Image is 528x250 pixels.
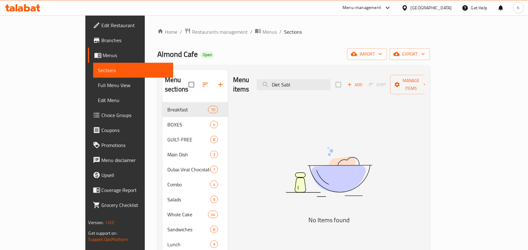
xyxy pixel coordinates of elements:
div: BOXES4 [162,117,228,132]
span: Get support on: [89,229,117,237]
div: items [210,166,218,173]
span: Combo [167,181,210,188]
div: Main Dish [167,151,210,158]
span: 8 [211,137,218,143]
button: export [390,48,430,60]
span: 1.0.0 [105,218,114,227]
a: Edit Menu [93,93,174,108]
a: Edit Restaurant [88,18,174,33]
span: Breakfast [167,106,208,113]
div: items [210,136,218,143]
div: items [210,151,218,158]
div: Whole Cake44 [162,207,228,222]
span: Select section first [365,80,390,90]
div: Salads9 [162,192,228,207]
span: export [395,50,425,58]
span: 9 [211,242,218,248]
div: Open [200,51,215,59]
span: Coverage Report [102,186,169,194]
span: Whole Cake [167,211,208,218]
span: Sections [284,28,302,36]
a: Full Menu View [93,78,174,93]
span: Add [347,81,363,88]
span: Sandwiches [167,226,210,233]
span: Select all sections [185,78,198,91]
span: Sort sections [198,77,213,92]
span: Branches [102,37,169,44]
span: 9 [211,197,218,203]
img: dish.svg [251,131,407,213]
li: / [180,28,182,36]
a: Menus [255,28,277,36]
a: Restaurants management [185,28,248,36]
span: 3 [211,152,218,158]
h5: No Items found [251,215,407,225]
a: Grocery Checklist [88,198,174,213]
div: items [208,106,218,113]
span: h [517,4,520,11]
span: import [352,50,382,58]
span: Manage items [395,77,427,92]
a: Menu disclaimer [88,153,174,168]
a: Coverage Report [88,183,174,198]
a: Coupons [88,123,174,138]
button: Add section [213,77,228,92]
li: / [279,28,282,36]
button: Manage items [390,75,432,94]
h2: Menu items [233,75,249,94]
span: Dubai Viral Chocolate Bar [167,166,210,173]
span: BOXES [167,121,210,128]
div: Combo4 [162,177,228,192]
span: Edit Menu [98,96,169,104]
a: Menus [88,48,174,63]
a: Choice Groups [88,108,174,123]
div: GUILT-FREE [167,136,210,143]
span: Menu disclaimer [102,156,169,164]
span: 10 [208,107,218,113]
span: Edit Restaurant [102,22,169,29]
button: Add [345,80,365,90]
span: Lunch [167,241,210,248]
div: items [210,241,218,248]
div: Menu-management [343,4,381,12]
a: Support.OpsPlatform [89,235,128,243]
span: Almond Cafe [157,47,198,61]
button: import [347,48,387,60]
h2: Menu sections [165,75,189,94]
div: Main Dish3 [162,147,228,162]
div: items [210,196,218,203]
div: [GEOGRAPHIC_DATA] [411,4,452,11]
div: Dubai Viral Chocolate Bar7 [162,162,228,177]
input: search [257,79,331,90]
div: items [210,181,218,188]
span: 4 [211,122,218,128]
span: Grocery Checklist [102,201,169,209]
div: GUILT-FREE8 [162,132,228,147]
span: Upsell [102,171,169,179]
a: Sections [93,63,174,78]
span: 8 [211,227,218,233]
span: Open [200,52,215,57]
div: items [210,226,218,233]
a: Upsell [88,168,174,183]
a: Promotions [88,138,174,153]
a: Branches [88,33,174,48]
span: 7 [211,167,218,173]
div: Salads [167,196,210,203]
span: Coupons [102,126,169,134]
span: Menus [103,51,169,59]
li: / [250,28,252,36]
div: Breakfast10 [162,102,228,117]
span: Full Menu View [98,81,169,89]
div: Sandwiches8 [162,222,228,237]
nav: breadcrumb [157,28,430,36]
span: 4 [211,182,218,188]
span: Add item [345,80,365,90]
